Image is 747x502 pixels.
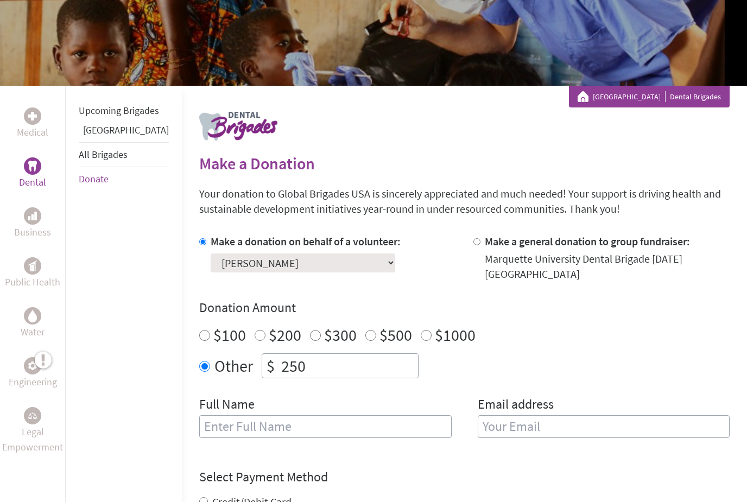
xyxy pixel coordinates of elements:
img: Water [28,309,37,322]
p: Your donation to Global Brigades USA is sincerely appreciated and much needed! Your support is dr... [199,186,730,217]
img: Legal Empowerment [28,412,37,419]
a: [GEOGRAPHIC_DATA] [593,91,666,102]
div: Engineering [24,357,41,374]
p: Medical [17,125,48,140]
a: Legal EmpowermentLegal Empowerment [2,407,63,455]
li: All Brigades [79,142,169,167]
img: Engineering [28,361,37,370]
a: BusinessBusiness [14,207,51,240]
img: Business [28,212,37,220]
label: $300 [324,325,357,345]
p: Legal Empowerment [2,424,63,455]
a: EngineeringEngineering [9,357,57,390]
h2: Make a Donation [199,154,730,173]
label: Full Name [199,396,255,415]
a: MedicalMedical [17,107,48,140]
p: Business [14,225,51,240]
h4: Donation Amount [199,299,730,316]
a: Public HealthPublic Health [5,257,60,290]
div: Medical [24,107,41,125]
a: DentalDental [19,157,46,190]
div: Marquette University Dental Brigade [DATE] [GEOGRAPHIC_DATA] [485,251,730,282]
div: Business [24,207,41,225]
li: Upcoming Brigades [79,99,169,123]
label: Email address [478,396,554,415]
input: Enter Amount [279,354,418,378]
div: $ [262,354,279,378]
div: Dental Brigades [578,91,721,102]
img: Dental [28,161,37,171]
div: Public Health [24,257,41,275]
input: Enter Full Name [199,415,452,438]
img: Medical [28,112,37,120]
input: Your Email [478,415,730,438]
p: Engineering [9,374,57,390]
h4: Select Payment Method [199,468,730,486]
a: All Brigades [79,148,128,161]
li: Donate [79,167,169,191]
a: [GEOGRAPHIC_DATA] [83,124,169,136]
label: Other [214,353,253,378]
div: Water [24,307,41,325]
img: Public Health [28,260,37,271]
a: Upcoming Brigades [79,104,159,117]
label: $100 [213,325,246,345]
label: Make a general donation to group fundraiser: [485,234,690,248]
label: $1000 [435,325,476,345]
div: Legal Empowerment [24,407,41,424]
a: Donate [79,173,109,185]
p: Water [21,325,45,340]
label: $200 [269,325,301,345]
a: WaterWater [21,307,45,340]
div: Dental [24,157,41,175]
p: Public Health [5,275,60,290]
img: logo-dental.png [199,112,277,141]
li: Panama [79,123,169,142]
label: $500 [379,325,412,345]
p: Dental [19,175,46,190]
label: Make a donation on behalf of a volunteer: [211,234,401,248]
